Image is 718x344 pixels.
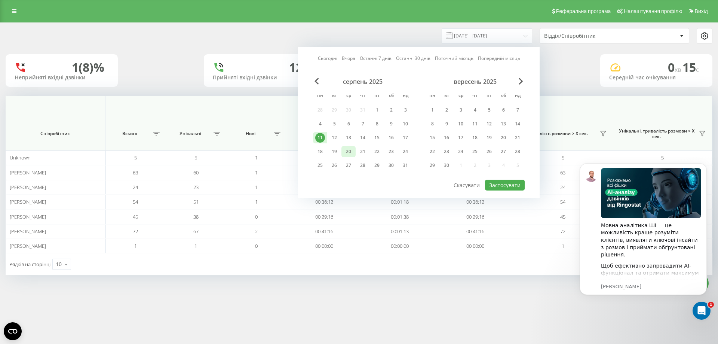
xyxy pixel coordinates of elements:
[372,147,382,156] div: 22
[370,146,384,157] div: пт 22 серп 2025 р.
[139,103,678,109] span: Всі дзвінки
[425,104,439,116] div: пн 1 вер 2025 р.
[370,160,384,171] div: пт 29 серп 2025 р.
[356,160,370,171] div: чт 28 серп 2025 р.
[313,160,327,171] div: пн 25 серп 2025 р.
[14,131,96,137] span: Співробітник
[398,146,412,157] div: нд 24 серп 2025 р.
[286,180,362,195] td: 00:23:51
[356,118,370,130] div: чт 7 серп 2025 р.
[468,104,482,116] div: чт 4 вер 2025 р.
[358,147,368,156] div: 21
[10,243,46,249] span: [PERSON_NAME]
[498,119,508,129] div: 13
[439,104,454,116] div: вт 2 вер 2025 р.
[341,132,356,143] div: ср 13 серп 2025 р.
[255,169,258,176] span: 1
[609,74,703,81] div: Середній час очікування
[438,239,513,253] td: 00:00:00
[386,133,396,143] div: 16
[370,132,384,143] div: пт 15 серп 2025 р.
[384,160,398,171] div: сб 30 серп 2025 р.
[342,55,355,62] a: Вчора
[401,161,410,170] div: 31
[193,169,199,176] span: 60
[194,243,197,249] span: 1
[358,161,368,170] div: 28
[454,118,468,130] div: ср 10 вер 2025 р.
[315,119,325,129] div: 4
[425,78,525,85] div: вересень 2025
[398,104,412,116] div: нд 3 серп 2025 р.
[470,147,480,156] div: 25
[356,146,370,157] div: чт 21 серп 2025 р.
[439,132,454,143] div: вт 16 вер 2025 р.
[362,224,438,239] td: 00:01:13
[313,132,327,143] div: пн 11 серп 2025 р.
[470,105,480,115] div: 4
[513,147,522,156] div: 28
[133,198,138,205] span: 54
[327,132,341,143] div: вт 12 серп 2025 р.
[255,184,258,191] span: 1
[329,133,339,143] div: 12
[484,105,494,115] div: 5
[482,118,496,130] div: пт 12 вер 2025 р.
[425,118,439,130] div: пн 8 вер 2025 р.
[496,118,510,130] div: сб 13 вер 2025 р.
[384,132,398,143] div: сб 16 серп 2025 р.
[400,91,411,102] abbr: неділя
[386,147,396,156] div: 23
[442,147,451,156] div: 23
[372,105,382,115] div: 1
[344,119,353,129] div: 6
[315,133,325,143] div: 11
[134,154,137,161] span: 5
[4,322,22,340] button: Open CMP widget
[193,198,199,205] span: 51
[498,147,508,156] div: 27
[327,160,341,171] div: вт 26 серп 2025 р.
[10,228,46,235] span: [PERSON_NAME]
[401,105,410,115] div: 3
[616,128,696,140] span: Унікальні, тривалість розмови > Х сек.
[427,147,437,156] div: 22
[357,91,368,102] abbr: четвер
[133,169,138,176] span: 63
[358,119,368,129] div: 7
[439,146,454,157] div: вт 23 вер 2025 р.
[454,132,468,143] div: ср 17 вер 2025 р.
[398,118,412,130] div: нд 10 серп 2025 р.
[370,118,384,130] div: пт 8 серп 2025 р.
[556,8,611,14] span: Реферальна програма
[439,160,454,171] div: вт 30 вер 2025 р.
[560,228,565,235] span: 72
[425,146,439,157] div: пн 22 вер 2025 р.
[449,180,484,191] button: Скасувати
[398,160,412,171] div: нд 31 серп 2025 р.
[468,132,482,143] div: чт 18 вер 2025 р.
[427,161,437,170] div: 29
[427,119,437,129] div: 8
[386,91,397,102] abbr: субота
[327,118,341,130] div: вт 5 серп 2025 р.
[255,228,258,235] span: 2
[517,131,597,137] span: Тривалість розмови > Х сек.
[441,91,452,102] abbr: вівторок
[510,104,525,116] div: нд 7 вер 2025 р.
[384,118,398,130] div: сб 9 серп 2025 р.
[470,133,480,143] div: 18
[286,150,362,165] td: 00:00:00
[696,66,699,74] span: c
[384,146,398,157] div: сб 23 серп 2025 р.
[519,78,523,85] span: Next Month
[695,8,708,14] span: Вихід
[194,154,197,161] span: 5
[315,161,325,170] div: 25
[134,243,137,249] span: 1
[193,184,199,191] span: 23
